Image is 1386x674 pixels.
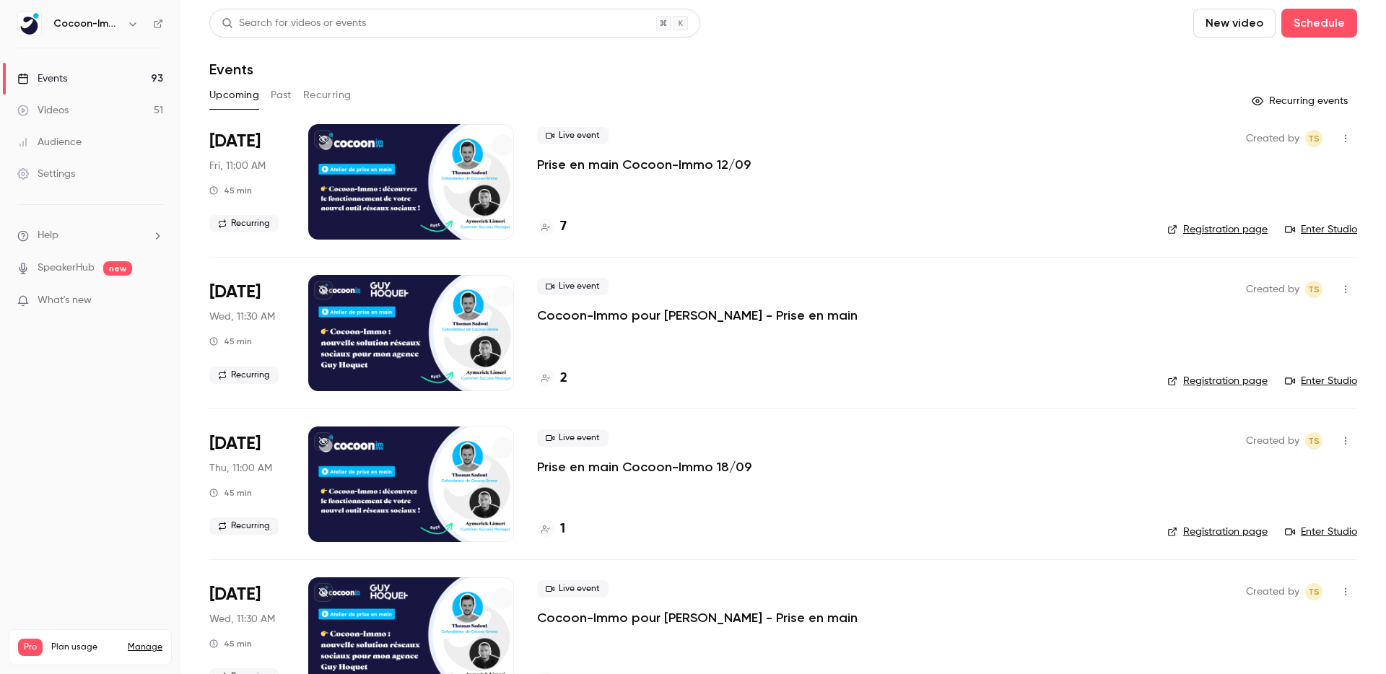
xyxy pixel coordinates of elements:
[537,458,751,476] a: Prise en main Cocoon-Immo 18/09
[1285,374,1357,388] a: Enter Studio
[271,84,292,107] button: Past
[222,16,366,31] div: Search for videos or events
[1308,130,1320,147] span: TS
[209,124,285,240] div: Sep 12 Fri, 11:00 AM (Europe/Paris)
[303,84,352,107] button: Recurring
[146,294,163,307] iframe: Noticeable Trigger
[1246,583,1299,600] span: Created by
[1285,525,1357,539] a: Enter Studio
[1167,374,1268,388] a: Registration page
[209,61,253,78] h1: Events
[17,228,163,243] li: help-dropdown-opener
[537,429,609,447] span: Live event
[1305,583,1322,600] span: Thomas Sadoul
[209,583,261,606] span: [DATE]
[1305,281,1322,298] span: Thomas Sadoul
[209,215,279,232] span: Recurring
[38,261,95,276] a: SpeakerHub
[17,167,75,181] div: Settings
[209,612,275,626] span: Wed, 11:30 AM
[209,275,285,390] div: Sep 17 Wed, 11:30 AM (Europe/Paris)
[537,307,858,324] a: Cocoon-Immo pour [PERSON_NAME] - Prise en main
[1245,89,1357,113] button: Recurring events
[1285,222,1357,237] a: Enter Studio
[1246,432,1299,450] span: Created by
[209,461,272,476] span: Thu, 11:00 AM
[209,517,279,535] span: Recurring
[537,217,567,237] a: 7
[1246,130,1299,147] span: Created by
[537,520,565,539] a: 1
[128,642,162,653] a: Manage
[1281,9,1357,38] button: Schedule
[209,487,252,499] div: 45 min
[209,130,261,153] span: [DATE]
[38,228,58,243] span: Help
[1193,9,1276,38] button: New video
[51,642,119,653] span: Plan usage
[537,369,567,388] a: 2
[1308,281,1320,298] span: TS
[17,135,82,149] div: Audience
[1167,222,1268,237] a: Registration page
[1305,130,1322,147] span: Thomas Sadoul
[209,310,275,324] span: Wed, 11:30 AM
[537,278,609,295] span: Live event
[17,71,67,86] div: Events
[209,426,285,542] div: Sep 18 Thu, 11:00 AM (Europe/Paris)
[209,432,261,455] span: [DATE]
[537,156,751,173] a: Prise en main Cocoon-Immo 12/09
[18,639,43,656] span: Pro
[17,103,69,118] div: Videos
[537,580,609,598] span: Live event
[209,185,252,196] div: 45 min
[560,217,567,237] h4: 7
[1305,432,1322,450] span: Thomas Sadoul
[209,159,266,173] span: Fri, 11:00 AM
[209,638,252,649] div: 45 min
[537,609,858,626] a: Cocoon-Immo pour [PERSON_NAME] - Prise en main
[53,17,121,31] h6: Cocoon-Immo
[18,12,41,35] img: Cocoon-Immo
[537,127,609,144] span: Live event
[560,520,565,539] h4: 1
[1308,432,1320,450] span: TS
[1246,281,1299,298] span: Created by
[1308,583,1320,600] span: TS
[209,281,261,304] span: [DATE]
[209,84,259,107] button: Upcoming
[209,336,252,347] div: 45 min
[560,369,567,388] h4: 2
[38,293,92,308] span: What's new
[209,367,279,384] span: Recurring
[1167,525,1268,539] a: Registration page
[103,261,132,276] span: new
